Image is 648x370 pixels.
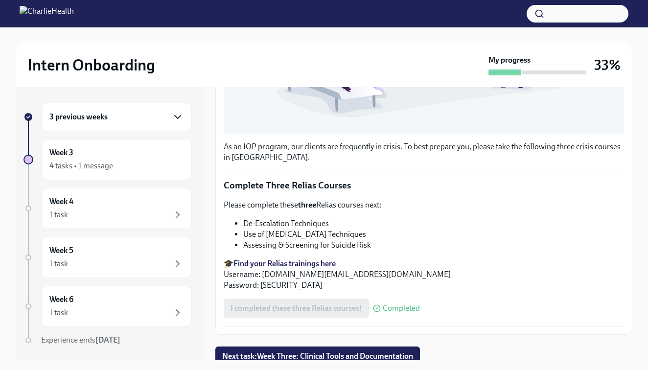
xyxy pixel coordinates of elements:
div: 4 tasks • 1 message [49,161,113,171]
div: 1 task [49,258,68,269]
p: Complete Three Relias Courses [224,179,624,192]
a: Find your Relias trainings here [233,259,336,268]
a: Week 51 task [23,237,192,278]
li: De-Escalation Techniques [243,218,624,229]
a: Week 41 task [23,188,192,229]
button: Next task:Week Three: Clinical Tools and Documentation [215,347,420,366]
h6: Week 3 [49,147,73,158]
p: As an IOP program, our clients are frequently in crisis. To best prepare you, please take the fol... [224,141,624,163]
span: Experience ends [41,335,120,345]
h6: Week 6 [49,294,73,305]
strong: My progress [488,55,531,66]
li: Assessing & Screening for Suicide Risk [243,240,624,251]
h6: 3 previous weeks [49,112,108,122]
h6: Week 4 [49,196,73,207]
h6: Week 5 [49,245,73,256]
h2: Intern Onboarding [27,55,155,75]
strong: [DATE] [95,335,120,345]
span: Completed [383,304,420,312]
li: Use of [MEDICAL_DATA] Techniques [243,229,624,240]
strong: three [298,200,316,209]
p: Please complete these Relias courses next: [224,200,624,210]
a: Week 61 task [23,286,192,327]
div: 1 task [49,307,68,318]
span: Next task : Week Three: Clinical Tools and Documentation [222,351,413,361]
p: 🎓 Username: [DOMAIN_NAME][EMAIL_ADDRESS][DOMAIN_NAME] Password: [SECURITY_DATA] [224,258,624,291]
a: Week 34 tasks • 1 message [23,139,192,180]
img: CharlieHealth [20,6,74,22]
div: 3 previous weeks [41,103,192,131]
h3: 33% [594,56,621,74]
div: 1 task [49,209,68,220]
